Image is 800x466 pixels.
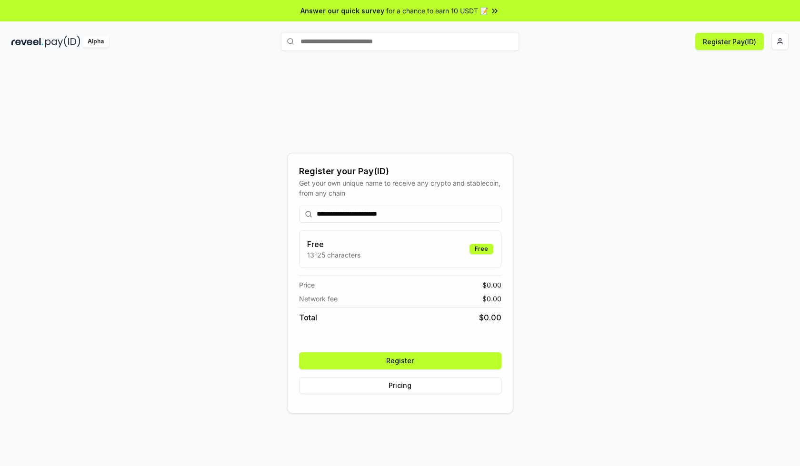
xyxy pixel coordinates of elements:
span: $ 0.00 [482,280,501,290]
button: Register [299,352,501,369]
div: Get your own unique name to receive any crypto and stablecoin, from any chain [299,178,501,198]
button: Pricing [299,377,501,394]
span: Answer our quick survey [300,6,384,16]
span: $ 0.00 [479,312,501,323]
span: Total [299,312,317,323]
span: Price [299,280,315,290]
div: Alpha [82,36,109,48]
img: reveel_dark [11,36,43,48]
h3: Free [307,238,360,250]
div: Free [470,244,493,254]
img: pay_id [45,36,80,48]
span: for a chance to earn 10 USDT 📝 [386,6,488,16]
span: $ 0.00 [482,294,501,304]
button: Register Pay(ID) [695,33,764,50]
p: 13-25 characters [307,250,360,260]
span: Network fee [299,294,338,304]
div: Register your Pay(ID) [299,165,501,178]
